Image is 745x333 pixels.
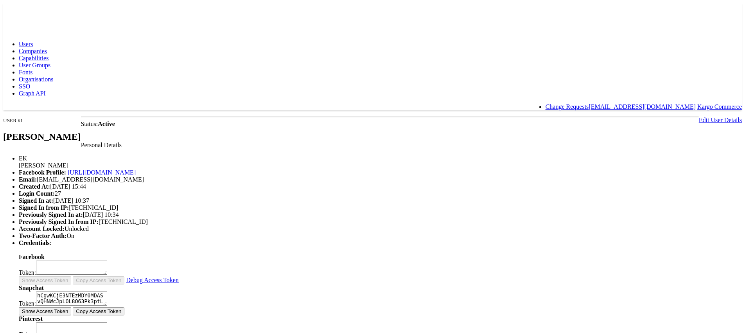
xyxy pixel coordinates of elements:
[68,169,136,176] a: [URL][DOMAIN_NAME]
[19,155,742,162] div: EK
[19,176,742,183] li: [EMAIL_ADDRESS][DOMAIN_NAME]
[19,261,742,276] div: Token:
[19,90,46,97] a: Graph API
[546,103,589,110] a: Change Requests
[19,232,742,239] li: On
[697,103,742,110] a: Kargo Commerce
[19,190,742,197] li: 27
[19,225,65,232] b: Account Locked:
[3,117,23,123] small: USER #1
[3,142,742,149] div: Personal Details
[19,211,742,218] li: [DATE] 10:34
[19,218,99,225] b: Previously Signed In from IP:
[19,190,55,197] b: Login Count:
[73,307,124,315] button: Copy Access Token
[589,103,696,110] a: [EMAIL_ADDRESS][DOMAIN_NAME]
[19,76,54,83] a: Organisations
[19,41,33,47] a: Users
[19,69,33,76] a: Fonts
[19,62,50,68] a: User Groups
[19,48,47,54] a: Companies
[699,117,742,123] a: Edit User Details
[19,204,742,211] li: [TECHNICAL_ID]
[19,55,48,61] a: Capabilities
[19,183,742,190] li: [DATE] 15:44
[19,169,66,176] b: Facebook Profile:
[19,83,30,90] a: SSO
[3,131,81,142] h2: [PERSON_NAME]
[36,292,107,306] textarea: hCgwKCjE3NTEzMDY0MDASvQHNWcJpLOL8O63Pk3ptLfQkGfkeqPio__7-7TNmV0K_FEZ9SyPC7Vse_4gqmCCuGB3JzXQowafe...
[19,183,50,190] b: Created At:
[19,292,742,307] div: Token:
[19,225,742,232] li: Unlocked
[98,121,115,127] b: Active
[19,211,83,218] b: Previously Signed In at:
[3,121,742,128] div: Status:
[19,307,71,315] button: Show Access Token
[19,315,43,322] b: Pinterest
[19,204,69,211] b: Signed In from IP:
[126,277,179,283] a: Debug Access Token
[73,276,124,284] button: Copy Access Token
[19,254,45,260] b: Facebook
[19,197,742,204] li: [DATE] 10:37
[19,232,67,239] b: Two-Factor Auth:
[19,284,44,291] b: Snapchat
[19,176,37,183] b: Email:
[19,218,742,225] li: [TECHNICAL_ID]
[19,239,50,246] b: Credentials
[19,276,71,284] button: Show Access Token
[19,197,53,204] b: Signed In at:
[19,155,742,169] li: [PERSON_NAME]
